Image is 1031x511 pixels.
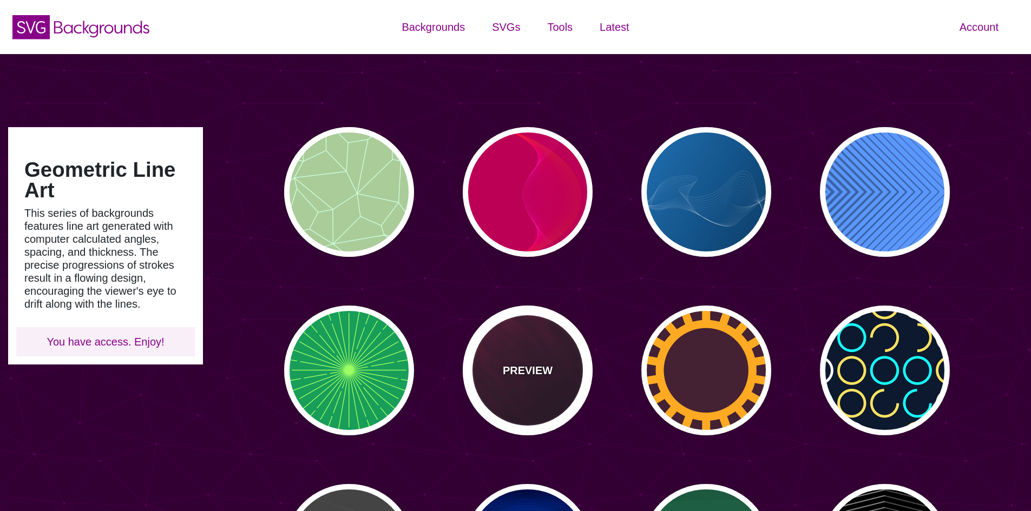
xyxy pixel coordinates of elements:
[463,127,593,257] button: pink and red lines in curved progression
[641,127,771,257] button: abstract flowing net of lines over blue
[24,335,187,348] p: You have access. Enjoy!
[534,11,586,43] a: Tools
[820,306,950,435] button: outlined full and partial circles in grid
[503,362,553,379] p: PREVIEW
[478,11,534,43] a: SVGs
[641,306,771,435] button: yellow abstract outlined sun over purple
[284,127,414,257] button: geometric web of connecting lines
[24,207,187,310] p: This series of backgrounds features line art generated with computer calculated angles, spacing, ...
[820,127,950,257] button: blue mirrored increasingly thicker lines at angle
[946,11,1012,43] a: Account
[388,11,478,43] a: Backgrounds
[284,306,414,435] button: yellow lines through center on green
[24,160,187,201] h1: Geometric Line Art
[463,306,593,435] button: PREVIEWpartial red lines raining from top left
[586,11,642,43] a: Latest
